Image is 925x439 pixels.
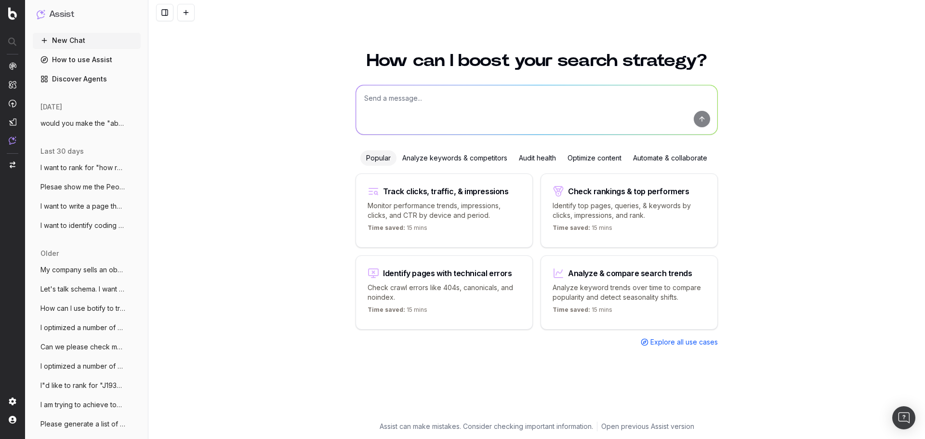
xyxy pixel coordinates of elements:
[601,422,694,431] a: Open previous Assist version
[9,416,16,424] img: My account
[380,422,593,431] p: Assist can make mistakes. Consider checking important information.
[513,150,562,166] div: Audit health
[356,52,718,69] h1: How can I boost your search strategy?
[33,281,141,297] button: Let's talk schema. I want to create sche
[40,102,62,112] span: [DATE]
[368,224,427,236] p: 15 mins
[396,150,513,166] div: Analyze keywords & competitors
[33,397,141,412] button: I am trying to achieve topical authority
[40,119,125,128] span: would you make the "about" in this schem
[9,62,16,70] img: Analytics
[40,284,125,294] span: Let's talk schema. I want to create sche
[40,400,125,410] span: I am trying to achieve topical authority
[40,419,125,429] span: Please generate a list of pages on the i
[37,10,45,19] img: Assist
[9,118,16,126] img: Studio
[33,339,141,355] button: Can we please check my connection to GSC
[9,398,16,405] img: Setting
[553,306,612,318] p: 15 mins
[553,283,706,302] p: Analyze keyword trends over time to compare popularity and detect seasonality shifts.
[8,7,17,20] img: Botify logo
[892,406,915,429] div: Open Intercom Messenger
[40,342,125,352] span: Can we please check my connection to GSC
[368,224,405,231] span: Time saved:
[33,416,141,432] button: Please generate a list of pages on the i
[33,160,141,175] button: I want to rank for "how radar sensors wo
[40,221,125,230] span: I want to identify coding snippets and/o
[10,161,15,168] img: Switch project
[40,381,125,390] span: I"d like to rank for "J1939 radar sensor
[553,224,612,236] p: 15 mins
[40,323,125,333] span: I optimized a number of pages for keywor
[40,201,125,211] span: I want to write a page that's optimized
[33,301,141,316] button: How can I use botify to track our placem
[33,199,141,214] button: I want to write a page that's optimized
[553,201,706,220] p: Identify top pages, queries, & keywords by clicks, impressions, and rank.
[33,359,141,374] button: I optimized a number of pages for keywor
[40,304,125,313] span: How can I use botify to track our placem
[33,52,141,67] a: How to use Assist
[37,8,137,21] button: Assist
[9,80,16,89] img: Intelligence
[40,182,125,192] span: Plesae show me the People Also Asked res
[568,269,692,277] div: Analyze & compare search trends
[33,262,141,278] button: My company sells an obstacle detection s
[33,320,141,335] button: I optimized a number of pages for keywor
[368,306,427,318] p: 15 mins
[368,201,521,220] p: Monitor performance trends, impressions, clicks, and CTR by device and period.
[553,306,590,313] span: Time saved:
[383,187,509,195] div: Track clicks, traffic, & impressions
[641,337,718,347] a: Explore all use cases
[33,179,141,195] button: Plesae show me the People Also Asked res
[360,150,396,166] div: Popular
[627,150,713,166] div: Automate & collaborate
[49,8,74,21] h1: Assist
[33,71,141,87] a: Discover Agents
[40,146,84,156] span: last 30 days
[553,224,590,231] span: Time saved:
[40,361,125,371] span: I optimized a number of pages for keywor
[650,337,718,347] span: Explore all use cases
[40,163,125,173] span: I want to rank for "how radar sensors wo
[568,187,689,195] div: Check rankings & top performers
[9,136,16,145] img: Assist
[40,265,125,275] span: My company sells an obstacle detection s
[33,33,141,48] button: New Chat
[33,218,141,233] button: I want to identify coding snippets and/o
[562,150,627,166] div: Optimize content
[9,99,16,107] img: Activation
[383,269,512,277] div: Identify pages with technical errors
[368,306,405,313] span: Time saved:
[33,378,141,393] button: I"d like to rank for "J1939 radar sensor
[368,283,521,302] p: Check crawl errors like 404s, canonicals, and noindex.
[40,249,59,258] span: older
[33,116,141,131] button: would you make the "about" in this schem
